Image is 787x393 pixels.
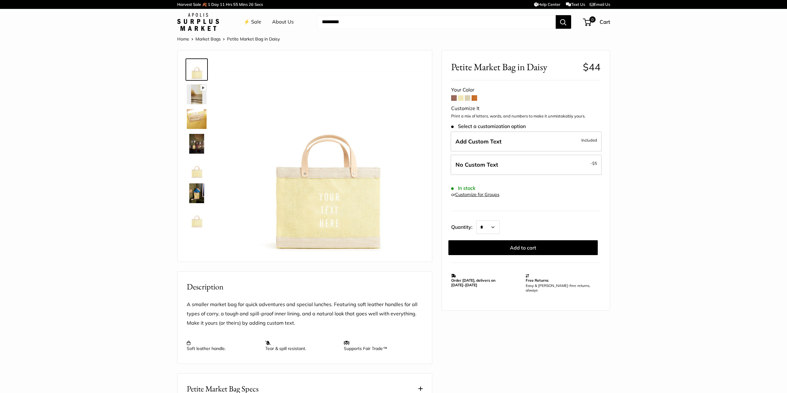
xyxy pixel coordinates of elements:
button: Search [556,15,571,29]
a: Customize for Groups [455,192,499,197]
span: Hrs [226,2,232,7]
a: Home [177,36,189,42]
p: Tear & spill resistant. [265,340,338,351]
a: Text Us [566,2,585,7]
a: Help Center [534,2,560,7]
a: Petite Market Bag in Daisy [186,207,208,229]
input: Search... [317,15,556,29]
span: 0 [589,16,595,23]
button: Add to cart [448,240,598,255]
div: Your Color [451,85,601,95]
img: Petite Market Bag in Daisy [187,60,207,79]
p: Soft leather handle. [187,340,259,351]
p: Easy & [PERSON_NAME]-free returns, always [526,283,597,293]
span: $44 [583,61,601,73]
a: About Us [272,17,294,27]
a: ⚡️ Sale [244,17,261,27]
span: Petite Market Bag in Daisy [451,61,578,73]
a: Petite Market Bag in Daisy [186,182,208,204]
span: Select a customization option [451,123,526,129]
p: A smaller market bag for quick adventures and special lunches. Featuring soft leather handles for... [187,300,423,328]
span: 26 [249,2,254,7]
span: Cart [600,19,610,25]
a: Petite Market Bag in Daisy [186,83,208,105]
a: Petite Market Bag in Daisy [186,157,208,180]
span: - [590,160,597,167]
img: Apolis: Surplus Market [177,13,219,31]
nav: Breadcrumb [177,35,280,43]
p: Print a mix of letters, words, and numbers to make it unmistakably yours. [451,113,601,119]
a: Email Us [590,2,610,7]
span: 1 [208,2,210,7]
a: Petite Market Bag in Daisy [186,58,208,81]
span: In stock [451,185,476,191]
img: Petite Market Bag in Daisy [227,60,423,255]
span: Secs [254,2,263,7]
img: Petite Market Bag in Daisy [187,134,207,154]
img: Petite Market Bag in Daisy [187,109,207,129]
span: Add Custom Text [456,138,502,145]
img: Petite Market Bag in Daisy [187,159,207,178]
span: 11 [220,2,225,7]
span: No Custom Text [456,161,498,168]
strong: Order [DATE], delivers on [DATE]–[DATE] [451,278,495,287]
label: Add Custom Text [451,131,602,152]
a: Petite Market Bag in Daisy [186,108,208,130]
a: Petite Market Bag in Daisy [186,133,208,155]
a: 0 Cart [584,17,610,27]
span: Mins [239,2,248,7]
a: Market Bags [195,36,221,42]
h2: Description [187,281,423,293]
p: Supports Fair Trade™ [344,340,416,351]
strong: Free Returns [526,278,549,283]
span: 55 [233,2,238,7]
img: Petite Market Bag in Daisy [187,208,207,228]
span: Included [581,136,597,144]
span: Day [211,2,219,7]
label: Quantity: [451,219,476,234]
img: Petite Market Bag in Daisy [187,84,207,104]
span: Petite Market Bag in Daisy [227,36,280,42]
label: Leave Blank [451,155,602,175]
div: or [451,190,499,199]
img: Petite Market Bag in Daisy [187,183,207,203]
span: $5 [592,161,597,166]
div: Customize It [451,104,601,113]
